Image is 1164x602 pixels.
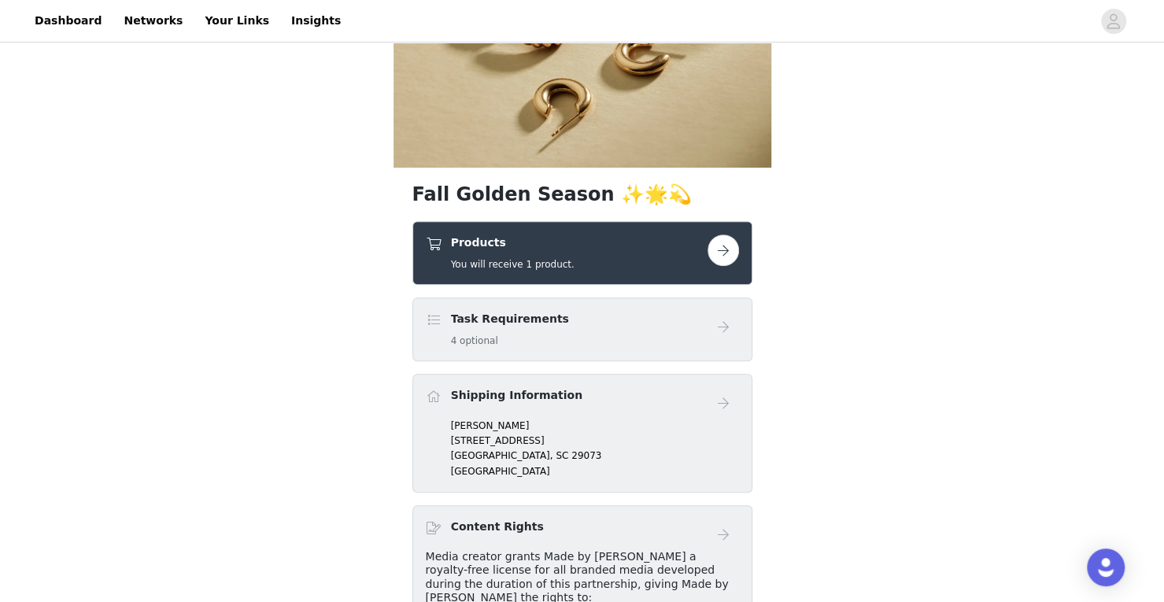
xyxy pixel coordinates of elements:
div: Products [412,221,752,285]
div: Open Intercom Messenger [1087,548,1125,586]
h4: Products [451,235,575,251]
p: [GEOGRAPHIC_DATA] [451,464,739,478]
a: Your Links [195,3,279,39]
h5: 4 optional [451,334,569,348]
a: Dashboard [25,3,111,39]
h4: Content Rights [451,519,544,535]
h4: Shipping Information [451,387,582,404]
div: Task Requirements [412,297,752,361]
a: Networks [114,3,192,39]
h5: You will receive 1 product. [451,257,575,271]
a: Insights [282,3,350,39]
p: [PERSON_NAME] [451,419,739,433]
span: SC [556,450,568,461]
div: avatar [1106,9,1121,34]
span: [GEOGRAPHIC_DATA], [451,450,553,461]
h4: Task Requirements [451,311,569,327]
div: Shipping Information [412,374,752,493]
span: 29073 [571,450,601,461]
h1: Fall Golden Season ✨🌟💫 [412,180,752,209]
p: [STREET_ADDRESS] [451,434,739,448]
